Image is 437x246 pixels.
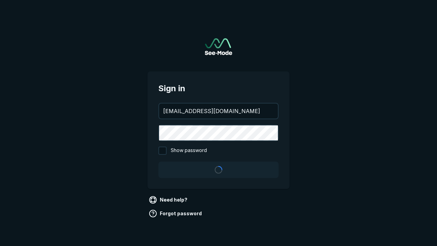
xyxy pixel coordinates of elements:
a: Forgot password [147,208,205,219]
span: Show password [171,147,207,155]
img: See-Mode Logo [205,38,232,55]
input: your@email.com [159,104,278,119]
a: Go to sign in [205,38,232,55]
span: Sign in [158,82,279,95]
a: Need help? [147,194,190,205]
